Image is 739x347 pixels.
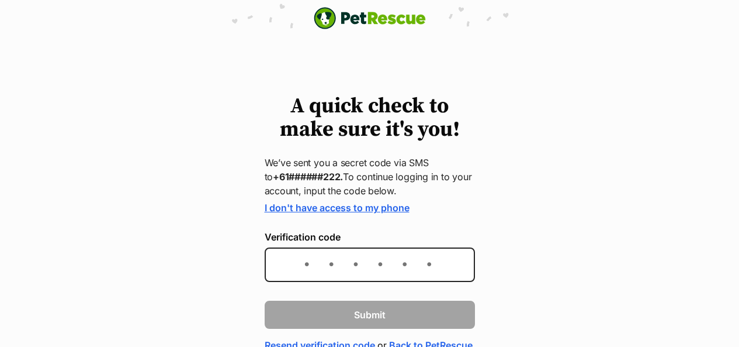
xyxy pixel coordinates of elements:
[273,171,343,183] strong: +61######222.
[314,7,426,29] a: PetRescue
[265,301,475,329] button: Submit
[354,308,386,322] span: Submit
[265,248,475,282] input: Enter the 6-digit verification code sent to your device
[265,156,475,198] p: We’ve sent you a secret code via SMS to To continue logging in to your account, input the code be...
[314,7,426,29] img: logo-e224e6f780fb5917bec1dbf3a21bbac754714ae5b6737aabdf751b685950b380.svg
[265,232,475,242] label: Verification code
[265,95,475,142] h1: A quick check to make sure it's you!
[265,202,410,214] a: I don't have access to my phone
